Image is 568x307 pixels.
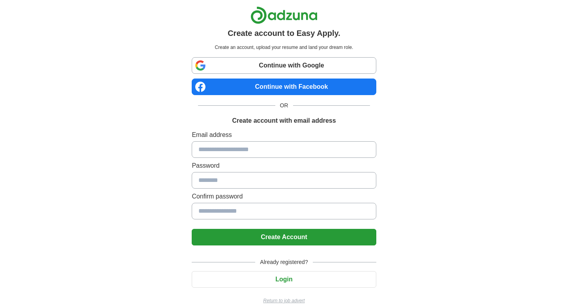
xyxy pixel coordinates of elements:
[255,258,312,266] span: Already registered?
[192,276,376,283] a: Login
[192,271,376,288] button: Login
[250,6,318,24] img: Adzuna logo
[192,297,376,304] a: Return to job advert
[228,27,340,39] h1: Create account to Easy Apply.
[232,116,336,125] h1: Create account with email address
[192,192,376,201] label: Confirm password
[275,101,293,110] span: OR
[193,44,374,51] p: Create an account, upload your resume and land your dream role.
[192,130,376,140] label: Email address
[192,57,376,74] a: Continue with Google
[192,161,376,170] label: Password
[192,229,376,245] button: Create Account
[192,79,376,95] a: Continue with Facebook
